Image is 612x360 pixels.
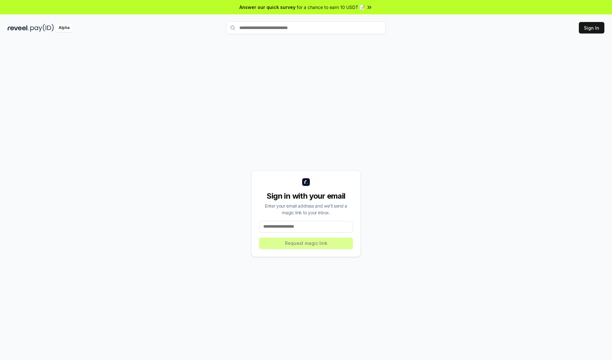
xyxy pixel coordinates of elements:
div: Alpha [55,24,73,32]
img: logo_small [302,178,310,186]
div: Enter your email address and we’ll send a magic link to your inbox. [259,202,353,216]
img: reveel_dark [8,24,29,32]
button: Sign In [579,22,604,33]
span: for a chance to earn 10 USDT 📝 [297,4,365,11]
img: pay_id [30,24,54,32]
div: Sign in with your email [259,191,353,201]
span: Answer our quick survey [239,4,295,11]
